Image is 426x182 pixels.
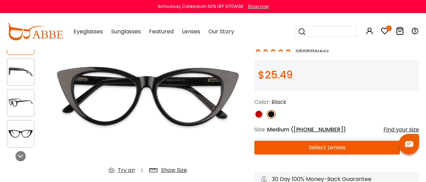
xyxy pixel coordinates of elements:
span: Medium ( ) [267,126,346,133]
img: Nora Black Acetate Eyeglasses , SpringHinges , UniversalBridgeFit Frames from ABBE Glasses [7,96,34,109]
span: [PHONE_NUMBER] [293,126,343,133]
span: Lenses [182,28,200,35]
a: 1 [381,28,389,36]
i: 1 [386,25,392,31]
div: Find your size [383,126,419,134]
div: Shop now [248,3,269,10]
span: Our Story [208,28,234,35]
img: chat [405,141,413,147]
img: Nora Black Acetate Eyeglasses , SpringHinges , UniversalBridgeFit Frames from ABBE Glasses [7,65,34,78]
img: abbeglasses.com [7,23,63,40]
div: Anniversay Celebration 40% OFF SITEWIDE [158,3,243,10]
span: Black [272,98,286,106]
span: Reviews(25) [296,46,329,53]
div: Try on [118,166,135,174]
a: Shop now [244,3,269,9]
span: Color: [254,98,270,106]
div: Show Size [161,166,187,174]
span: Size: [254,126,266,133]
img: Nora Black Acetate Eyeglasses , SpringHinges , UniversalBridgeFit Frames from ABBE Glasses [7,127,34,140]
span: Eyeglasses [73,28,103,35]
button: Select Lenses [254,141,400,154]
img: Nora Black Acetate Eyeglasses , SpringHinges , UniversalBridgeFit Frames from ABBE Glasses [48,13,247,180]
span: $25.49 [258,67,293,82]
span: Sunglasses [111,28,141,35]
span: Featured [149,28,174,35]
